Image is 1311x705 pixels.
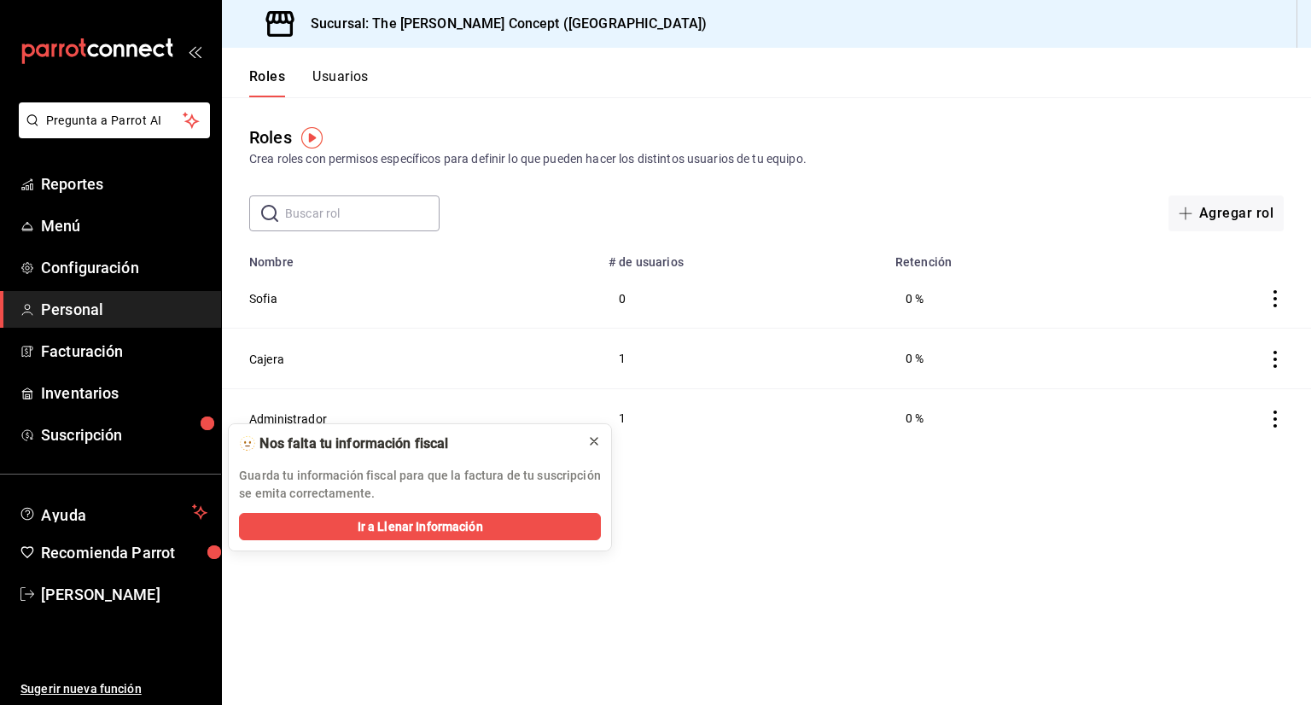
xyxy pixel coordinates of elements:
[12,124,210,142] a: Pregunta a Parrot AI
[1267,290,1284,307] button: actions
[41,298,207,321] span: Personal
[249,411,327,428] button: Administrador
[301,127,323,149] img: Tooltip marker
[885,388,1116,448] td: 0 %
[249,68,285,97] button: Roles
[249,150,1284,168] div: Crea roles con permisos específicos para definir lo que pueden hacer los distintos usuarios de tu...
[41,340,207,363] span: Facturación
[239,467,601,503] p: Guarda tu información fiscal para que la factura de tu suscripción se emita correctamente.
[41,583,207,606] span: [PERSON_NAME]
[41,502,185,522] span: Ayuda
[41,382,207,405] span: Inventarios
[41,541,207,564] span: Recomienda Parrot
[1168,195,1284,231] button: Agregar rol
[885,245,1116,269] th: Retención
[297,14,707,34] h3: Sucursal: The [PERSON_NAME] Concept ([GEOGRAPHIC_DATA])
[885,269,1116,329] td: 0 %
[285,196,440,230] input: Buscar rol
[188,44,201,58] button: open_drawer_menu
[885,329,1116,388] td: 0 %
[249,290,277,307] button: Sofia
[249,68,369,97] div: navigation tabs
[312,68,369,97] button: Usuarios
[1267,351,1284,368] button: actions
[249,351,284,368] button: Cajera
[46,112,184,130] span: Pregunta a Parrot AI
[239,513,601,540] button: Ir a Llenar Información
[41,214,207,237] span: Menú
[239,434,574,453] div: 🫥 Nos falta tu información fiscal
[598,245,885,269] th: # de usuarios
[41,172,207,195] span: Reportes
[598,388,885,448] td: 1
[222,245,598,269] th: Nombre
[249,125,292,150] div: Roles
[1267,411,1284,428] button: actions
[598,269,885,329] td: 0
[20,680,207,698] span: Sugerir nueva función
[41,423,207,446] span: Suscripción
[598,329,885,388] td: 1
[41,256,207,279] span: Configuración
[19,102,210,138] button: Pregunta a Parrot AI
[358,518,483,536] span: Ir a Llenar Información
